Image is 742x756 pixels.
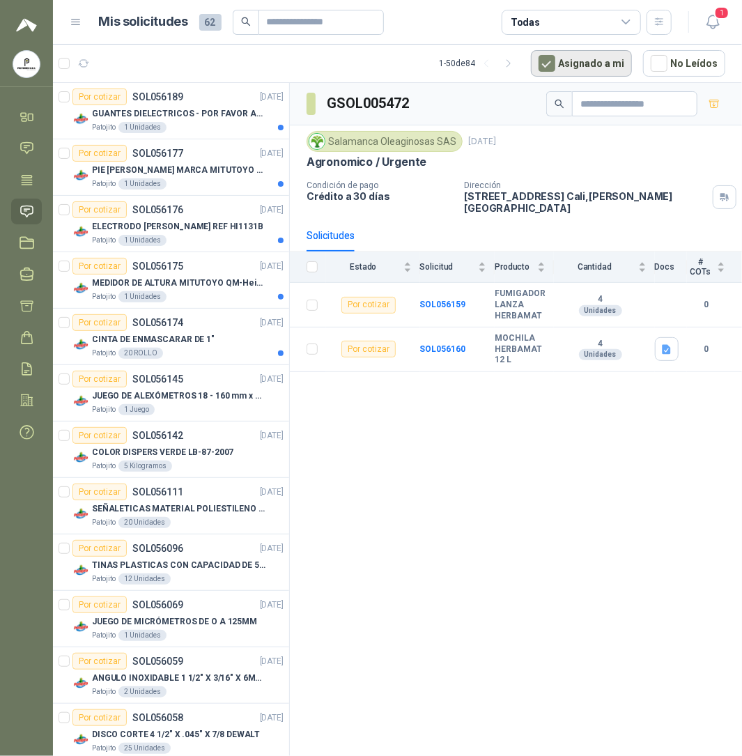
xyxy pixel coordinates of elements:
[72,201,127,218] div: Por cotizar
[420,262,476,272] span: Solicitud
[643,50,725,77] button: No Leídos
[260,316,284,330] p: [DATE]
[72,619,89,635] img: Company Logo
[307,190,453,202] p: Crédito a 30 días
[420,300,466,309] a: SOL056159
[53,365,289,422] a: Por cotizarSOL056145[DATE] Company LogoJUEGO DE ALEXÓMETROS 18 - 160 mm x 0,01 mm 2824-S3Patojito...
[132,261,183,271] p: SOL056175
[72,258,127,275] div: Por cotizar
[92,630,116,641] p: Patojito
[132,318,183,327] p: SOL056174
[99,12,188,32] h1: Mis solicitudes
[579,349,622,360] div: Unidades
[16,17,37,33] img: Logo peakr
[132,656,183,666] p: SOL056059
[132,431,183,440] p: SOL056142
[132,148,183,158] p: SOL056177
[555,99,564,109] span: search
[53,591,289,647] a: Por cotizarSOL056069[DATE] Company LogoJUEGO DE MICRÓMETROS DE O A 125MMPatojito1 Unidades
[655,252,687,283] th: Docs
[687,298,725,311] b: 0
[92,686,116,697] p: Patojito
[118,122,167,133] div: 1 Unidades
[495,288,546,321] b: FUMIGADOR LANZA HERBAMAT
[53,534,289,591] a: Por cotizarSOL056096[DATE] Company LogoTINAS PLASTICAS CON CAPACIDAD DE 50 KGPatojito12 Unidades
[53,196,289,252] a: Por cotizarSOL056176[DATE] Company LogoELECTRODO [PERSON_NAME] REF HI1131BPatojito1 Unidades
[241,17,251,26] span: search
[307,155,426,169] p: Agronomico / Urgente
[92,517,116,528] p: Patojito
[495,252,554,283] th: Producto
[327,93,411,114] h3: GSOL005472
[72,111,89,128] img: Company Logo
[53,422,289,478] a: Por cotizarSOL056142[DATE] Company LogoCOLOR DISPERS VERDE LB-87-2007Patojito5 Kilogramos
[531,50,632,77] button: Asignado a mi
[53,252,289,309] a: Por cotizarSOL056175[DATE] Company LogoMEDIDOR DE ALTURA MITUTOYO QM-Height 518-245Patojito1 Unid...
[132,713,183,723] p: SOL056058
[92,446,233,459] p: COLOR DISPERS VERDE LB-87-2007
[420,344,466,354] a: SOL056160
[13,51,40,77] img: Company Logo
[92,291,116,302] p: Patojito
[260,486,284,499] p: [DATE]
[92,502,265,516] p: SEÑALETICAS MATERIAL POLIESTILENO CON VINILO LAMINADO CALIBRE 60
[511,15,540,30] div: Todas
[260,203,284,217] p: [DATE]
[92,743,116,754] p: Patojito
[118,178,167,190] div: 1 Unidades
[132,543,183,553] p: SOL056096
[92,348,116,359] p: Patojito
[260,147,284,160] p: [DATE]
[53,647,289,704] a: Por cotizarSOL056059[DATE] Company LogoANGULO INOXIDABLE 1 1/2" X 3/16" X 6MTSPatojito2 Unidades
[118,291,167,302] div: 1 Unidades
[72,393,89,410] img: Company Logo
[495,333,546,366] b: MOCHILA HERBAMAT 12 L
[53,478,289,534] a: Por cotizarSOL056111[DATE] Company LogoSEÑALETICAS MATERIAL POLIESTILENO CON VINILO LAMINADO CALI...
[92,122,116,133] p: Patojito
[700,10,725,35] button: 1
[92,728,260,741] p: DISCO CORTE 4 1/2" X .045" X 7/8 DEWALT
[132,205,183,215] p: SOL056176
[72,427,127,444] div: Por cotizar
[554,339,647,350] b: 4
[92,277,265,290] p: MEDIDOR DE ALTURA MITUTOYO QM-Height 518-245
[72,675,89,692] img: Company Logo
[92,333,215,346] p: CINTA DE ENMASCARAR DE 1"
[72,653,127,670] div: Por cotizar
[53,83,289,139] a: Por cotizarSOL056189[DATE] Company LogoGUANTES DIELECTRICOS - POR FAVOR ADJUNTAR SU FICHA TECNICA...
[495,262,534,272] span: Producto
[72,371,127,387] div: Por cotizar
[326,252,420,283] th: Estado
[92,389,265,403] p: JUEGO DE ALEXÓMETROS 18 - 160 mm x 0,01 mm 2824-S3
[72,562,89,579] img: Company Logo
[687,252,742,283] th: # COTs
[132,92,183,102] p: SOL056189
[92,404,116,415] p: Patojito
[464,190,707,214] p: [STREET_ADDRESS] Cali , [PERSON_NAME][GEOGRAPHIC_DATA]
[92,672,265,685] p: ANGULO INOXIDABLE 1 1/2" X 3/16" X 6MTS
[72,314,127,331] div: Por cotizar
[260,599,284,612] p: [DATE]
[72,540,127,557] div: Por cotizar
[118,517,171,528] div: 20 Unidades
[118,348,163,359] div: 20 ROLLO
[92,615,257,628] p: JUEGO DE MICRÓMETROS DE O A 125MM
[72,145,127,162] div: Por cotizar
[92,178,116,190] p: Patojito
[72,484,127,500] div: Por cotizar
[554,294,647,305] b: 4
[72,167,89,184] img: Company Logo
[714,6,729,20] span: 1
[92,164,265,177] p: PIE [PERSON_NAME] MARCA MITUTOYO REF [PHONE_NUMBER]
[260,260,284,273] p: [DATE]
[554,252,655,283] th: Cantidad
[92,559,265,572] p: TINAS PLASTICAS CON CAPACIDAD DE 50 KG
[72,709,127,726] div: Por cotizar
[132,600,183,610] p: SOL056069
[341,297,396,314] div: Por cotizar
[132,487,183,497] p: SOL056111
[118,686,167,697] div: 2 Unidades
[118,573,171,585] div: 12 Unidades
[307,228,355,243] div: Solicitudes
